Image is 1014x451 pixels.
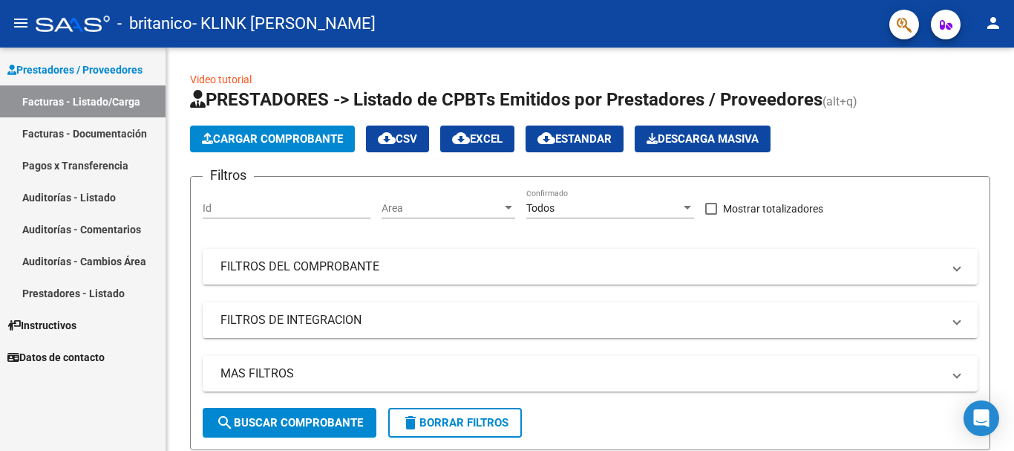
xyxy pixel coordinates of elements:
[220,312,942,328] mat-panel-title: FILTROS DE INTEGRACION
[388,408,522,438] button: Borrar Filtros
[203,249,978,285] mat-expansion-panel-header: FILTROS DEL COMPROBANTE
[984,14,1002,32] mat-icon: person
[202,132,343,146] span: Cargar Comprobante
[723,200,823,218] span: Mostrar totalizadores
[647,132,759,146] span: Descarga Masiva
[452,132,503,146] span: EXCEL
[216,414,234,432] mat-icon: search
[12,14,30,32] mat-icon: menu
[822,94,857,108] span: (alt+q)
[402,416,508,429] span: Borrar Filtros
[378,129,396,147] mat-icon: cloud_download
[537,129,555,147] mat-icon: cloud_download
[203,408,376,438] button: Buscar Comprobante
[190,126,355,152] button: Cargar Comprobante
[203,165,254,186] h3: Filtros
[192,7,376,40] span: - KLINK [PERSON_NAME]
[203,302,978,338] mat-expansion-panel-header: FILTROS DE INTEGRACION
[526,202,555,214] span: Todos
[537,132,612,146] span: Estandar
[402,414,419,432] mat-icon: delete
[7,349,105,366] span: Datos de contacto
[964,400,999,436] div: Open Intercom Messenger
[190,74,252,85] a: Video tutorial
[440,126,514,152] button: EXCEL
[382,202,502,215] span: Area
[378,132,417,146] span: CSV
[117,7,192,40] span: - britanico
[7,317,76,334] span: Instructivos
[635,126,771,152] button: Descarga Masiva
[635,126,771,152] app-download-masive: Descarga masiva de comprobantes (adjuntos)
[7,62,143,78] span: Prestadores / Proveedores
[452,129,470,147] mat-icon: cloud_download
[220,366,942,382] mat-panel-title: MAS FILTROS
[190,89,822,110] span: PRESTADORES -> Listado de CPBTs Emitidos por Prestadores / Proveedores
[526,126,624,152] button: Estandar
[203,356,978,392] mat-expansion-panel-header: MAS FILTROS
[216,416,363,429] span: Buscar Comprobante
[220,259,942,275] mat-panel-title: FILTROS DEL COMPROBANTE
[366,126,429,152] button: CSV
